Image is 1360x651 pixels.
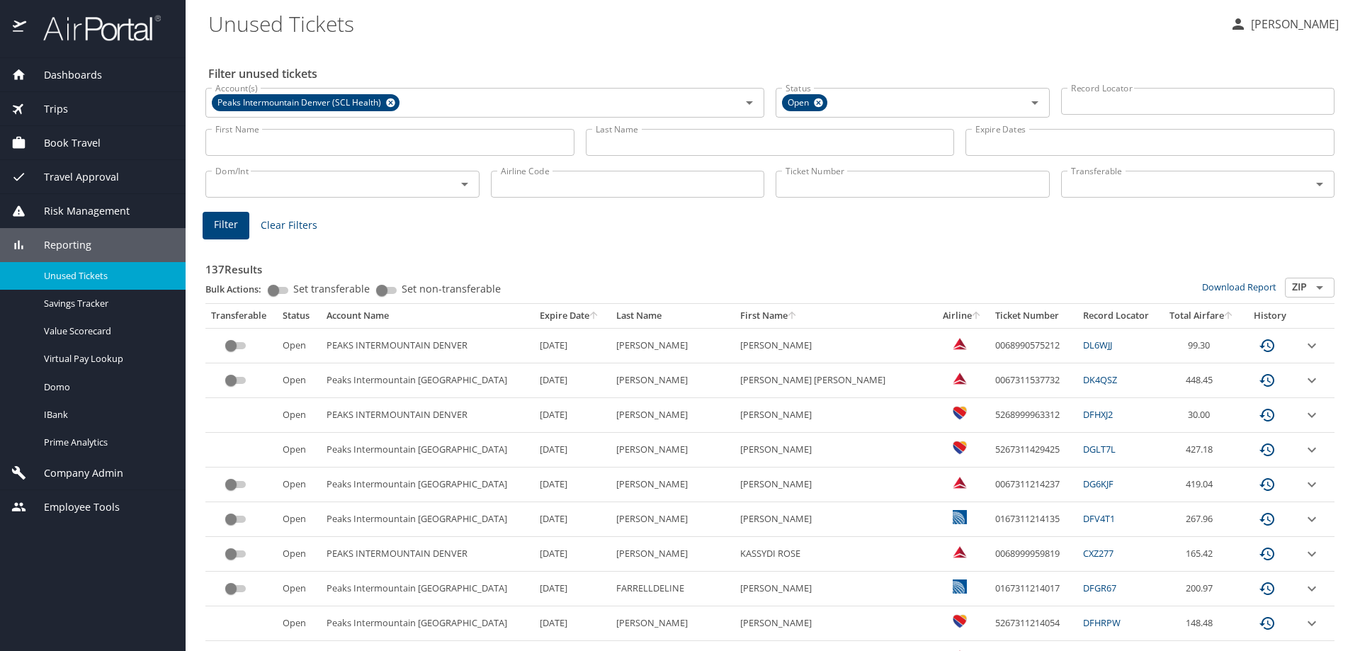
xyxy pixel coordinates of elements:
[1083,408,1113,421] a: DFHXJ2
[1310,278,1330,298] button: Open
[1083,339,1112,351] a: DL6WJJ
[321,363,534,398] td: Peaks Intermountain [GEOGRAPHIC_DATA]
[735,328,936,363] td: [PERSON_NAME]
[277,606,321,641] td: Open
[611,572,735,606] td: FARRELLDELINE
[611,537,735,572] td: [PERSON_NAME]
[321,572,534,606] td: Peaks Intermountain [GEOGRAPHIC_DATA]
[735,606,936,641] td: [PERSON_NAME]
[1083,477,1113,490] a: DG6KJF
[277,328,321,363] td: Open
[293,284,370,294] span: Set transferable
[990,328,1077,363] td: 0068990575212
[321,398,534,433] td: PEAKS INTERMOUNTAIN DENVER
[321,502,534,537] td: Peaks Intermountain [GEOGRAPHIC_DATA]
[534,328,611,363] td: [DATE]
[1025,93,1045,113] button: Open
[212,96,390,111] span: Peaks Intermountain Denver (SCL Health)
[321,433,534,468] td: Peaks Intermountain [GEOGRAPHIC_DATA]
[534,502,611,537] td: [DATE]
[44,380,169,394] span: Domo
[208,1,1218,45] h1: Unused Tickets
[739,93,759,113] button: Open
[735,363,936,398] td: [PERSON_NAME] [PERSON_NAME]
[953,371,967,385] img: Delta Airlines
[13,14,28,42] img: icon-airportal.png
[1083,512,1115,525] a: DFV4T1
[1303,372,1320,389] button: expand row
[611,433,735,468] td: [PERSON_NAME]
[26,135,101,151] span: Book Travel
[990,606,1077,641] td: 5267311214054
[1161,433,1242,468] td: 427.18
[782,94,827,111] div: Open
[1303,476,1320,493] button: expand row
[936,304,990,328] th: Airline
[277,468,321,502] td: Open
[990,398,1077,433] td: 5268999963312
[1161,363,1242,398] td: 448.45
[26,169,119,185] span: Travel Approval
[1161,398,1242,433] td: 30.00
[1161,328,1242,363] td: 99.30
[534,304,611,328] th: Expire Date
[953,614,967,628] img: Southwest Airlines
[735,398,936,433] td: [PERSON_NAME]
[735,537,936,572] td: KASSYDI ROSE
[277,502,321,537] td: Open
[1303,407,1320,424] button: expand row
[205,283,273,295] p: Bulk Actions:
[735,433,936,468] td: [PERSON_NAME]
[1077,304,1161,328] th: Record Locator
[534,398,611,433] td: [DATE]
[214,216,238,234] span: Filter
[208,62,1337,85] h2: Filter unused tickets
[611,502,735,537] td: [PERSON_NAME]
[44,352,169,366] span: Virtual Pay Lookup
[44,408,169,421] span: IBank
[735,468,936,502] td: [PERSON_NAME]
[990,468,1077,502] td: 0067311214237
[534,433,611,468] td: [DATE]
[589,312,599,321] button: sort
[735,304,936,328] th: First Name
[1303,615,1320,632] button: expand row
[1161,304,1242,328] th: Total Airfare
[1303,545,1320,562] button: expand row
[953,579,967,594] img: United Airlines
[1303,441,1320,458] button: expand row
[953,441,967,455] img: Southwest Airlines
[1224,312,1234,321] button: sort
[1224,11,1344,37] button: [PERSON_NAME]
[1083,616,1121,629] a: DFHRPW
[1310,174,1330,194] button: Open
[534,606,611,641] td: [DATE]
[321,468,534,502] td: Peaks Intermountain [GEOGRAPHIC_DATA]
[26,67,102,83] span: Dashboards
[735,502,936,537] td: [PERSON_NAME]
[212,94,399,111] div: Peaks Intermountain Denver (SCL Health)
[972,312,982,321] button: sort
[534,363,611,398] td: [DATE]
[1303,511,1320,528] button: expand row
[277,433,321,468] td: Open
[321,328,534,363] td: PEAKS INTERMOUNTAIN DENVER
[782,96,817,111] span: Open
[1161,572,1242,606] td: 200.97
[277,572,321,606] td: Open
[611,398,735,433] td: [PERSON_NAME]
[611,304,735,328] th: Last Name
[1161,468,1242,502] td: 419.04
[321,606,534,641] td: Peaks Intermountain [GEOGRAPHIC_DATA]
[953,510,967,524] img: United Airlines
[990,363,1077,398] td: 0067311537732
[211,310,271,322] div: Transferable
[1202,281,1276,293] a: Download Report
[1161,537,1242,572] td: 165.42
[534,468,611,502] td: [DATE]
[1247,16,1339,33] p: [PERSON_NAME]
[990,572,1077,606] td: 0167311214017
[1303,337,1320,354] button: expand row
[261,217,317,234] span: Clear Filters
[277,304,321,328] th: Status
